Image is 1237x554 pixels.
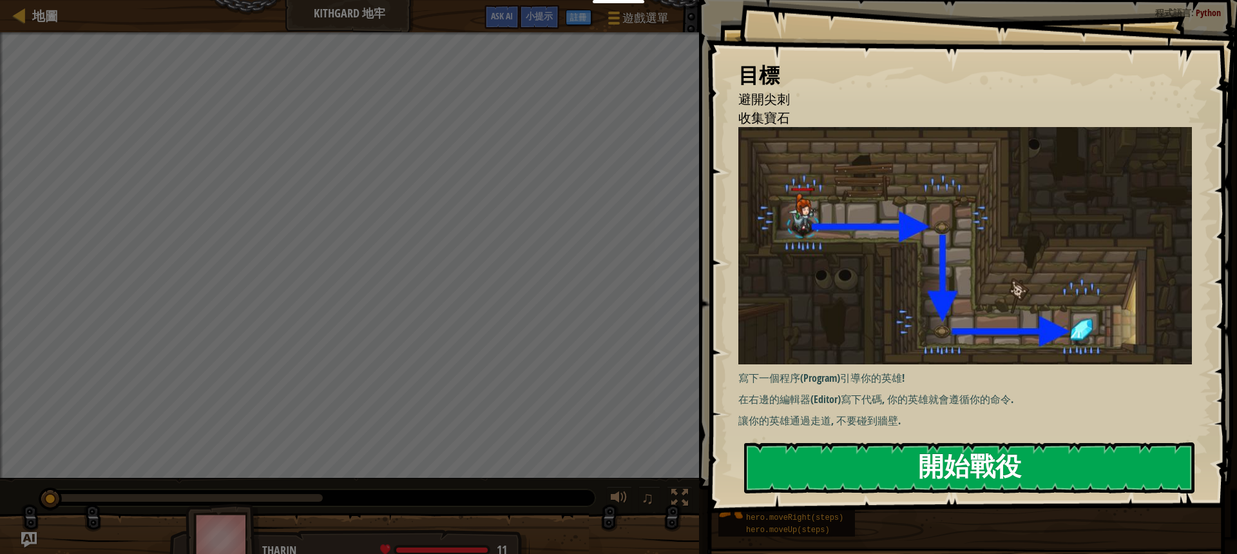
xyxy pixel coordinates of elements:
[32,7,58,25] span: 地圖
[606,486,632,513] button: 調整音量
[667,486,693,513] button: 切換全螢幕
[738,392,1202,407] p: 在右邊的編輯器(Editor)寫下代碼, 你的英雄就會遵循你的命令.
[738,371,1202,386] p: 寫下一個程序(Program)引導你的英雄!
[738,109,790,126] span: 收集寶石
[722,109,1189,128] li: 收集寶石
[638,486,660,513] button: ♫
[738,61,1192,90] div: 目標
[26,7,58,25] a: 地圖
[738,90,790,108] span: 避開尖刺
[738,127,1202,364] img: Kithgard 地牢
[484,5,519,29] button: Ask AI
[744,442,1194,493] button: 開始戰役
[598,5,676,35] button: 遊戲選單
[21,532,37,548] button: Ask AI
[491,10,513,22] span: Ask AI
[641,488,654,508] span: ♫
[622,10,669,26] span: 遊戲選單
[738,413,1202,428] p: 讓你的英雄通過走道, 不要碰到牆壁.
[566,10,591,25] button: 註冊
[526,10,553,22] span: 小提示
[722,90,1189,109] li: 避開尖刺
